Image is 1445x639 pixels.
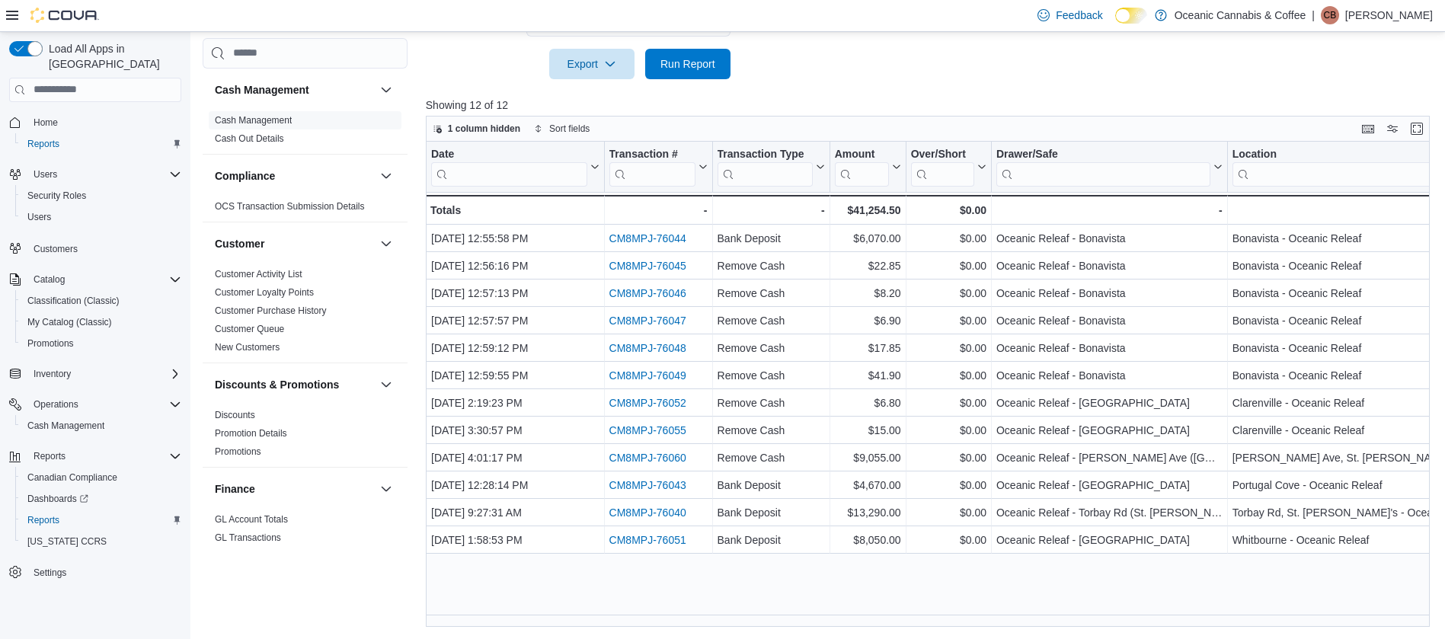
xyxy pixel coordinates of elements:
[996,148,1223,187] button: Drawer/Safe
[717,312,824,330] div: Remove Cash
[215,323,284,335] span: Customer Queue
[996,229,1223,248] div: Oceanic Releaf - Bonavista
[27,240,84,258] a: Customers
[215,305,327,317] span: Customer Purchase History
[1115,8,1147,24] input: Dark Mode
[215,532,281,543] a: GL Transactions
[21,417,181,435] span: Cash Management
[215,269,302,280] a: Customer Activity List
[996,476,1223,494] div: Oceanic Releaf - [GEOGRAPHIC_DATA]
[215,82,309,97] h3: Cash Management
[215,409,255,421] span: Discounts
[3,561,187,583] button: Settings
[910,421,986,439] div: $0.00
[717,284,824,302] div: Remove Cash
[215,114,292,126] span: Cash Management
[15,312,187,333] button: My Catalog (Classic)
[834,148,888,162] div: Amount
[910,284,986,302] div: $0.00
[1359,120,1377,138] button: Keyboard shortcuts
[609,452,686,464] a: CM8MPJ-76060
[377,480,395,498] button: Finance
[21,468,123,487] a: Canadian Compliance
[15,510,187,531] button: Reports
[431,284,599,302] div: [DATE] 12:57:13 PM
[1175,6,1306,24] p: Oceanic Cannabis & Coffee
[27,471,117,484] span: Canadian Compliance
[215,428,287,439] a: Promotion Details
[910,366,986,385] div: $0.00
[21,532,181,551] span: Washington CCRS
[27,535,107,548] span: [US_STATE] CCRS
[215,481,374,497] button: Finance
[834,531,900,549] div: $8,050.00
[215,377,374,392] button: Discounts & Promotions
[34,273,65,286] span: Catalog
[377,167,395,185] button: Compliance
[3,269,187,290] button: Catalog
[448,123,520,135] span: 1 column hidden
[427,120,526,138] button: 1 column hidden
[834,366,900,385] div: $41.90
[21,135,66,153] a: Reports
[910,339,986,357] div: $0.00
[3,111,187,133] button: Home
[609,201,707,219] div: -
[996,449,1223,467] div: Oceanic Releaf - [PERSON_NAME] Ave ([GEOGRAPHIC_DATA][PERSON_NAME])
[717,503,824,522] div: Bank Deposit
[34,567,66,579] span: Settings
[431,394,599,412] div: [DATE] 2:19:23 PM
[996,284,1223,302] div: Oceanic Releaf - Bonavista
[549,49,635,79] button: Export
[717,229,824,248] div: Bank Deposit
[834,229,900,248] div: $6,070.00
[34,398,78,411] span: Operations
[215,481,255,497] h3: Finance
[34,117,58,129] span: Home
[549,123,590,135] span: Sort fields
[996,312,1223,330] div: Oceanic Releaf - Bonavista
[834,312,900,330] div: $6.90
[431,257,599,275] div: [DATE] 12:56:16 PM
[1312,6,1315,24] p: |
[1321,6,1339,24] div: Cristine Bartolome
[215,427,287,439] span: Promotion Details
[34,368,71,380] span: Inventory
[910,148,973,187] div: Over/Short
[996,503,1223,522] div: Oceanic Releaf - Torbay Rd (St. [PERSON_NAME]'s)
[609,479,686,491] a: CM8MPJ-76043
[21,417,110,435] a: Cash Management
[431,229,599,248] div: [DATE] 12:55:58 PM
[15,333,187,354] button: Promotions
[609,506,686,519] a: CM8MPJ-76040
[431,366,599,385] div: [DATE] 12:59:55 PM
[431,476,599,494] div: [DATE] 12:28:14 PM
[910,257,986,275] div: $0.00
[34,450,66,462] span: Reports
[215,305,327,316] a: Customer Purchase History
[717,449,824,467] div: Remove Cash
[203,265,408,363] div: Customer
[910,394,986,412] div: $0.00
[21,135,181,153] span: Reports
[834,284,900,302] div: $8.20
[215,513,288,526] span: GL Account Totals
[717,394,824,412] div: Remove Cash
[717,148,824,187] button: Transaction Type
[27,365,181,383] span: Inventory
[215,287,314,298] a: Customer Loyalty Points
[3,164,187,185] button: Users
[215,446,261,457] a: Promotions
[27,190,86,202] span: Security Roles
[431,503,599,522] div: [DATE] 9:27:31 AM
[426,97,1440,113] p: Showing 12 of 12
[609,369,686,382] a: CM8MPJ-76049
[27,514,59,526] span: Reports
[609,148,695,162] div: Transaction #
[27,238,181,257] span: Customers
[27,447,181,465] span: Reports
[215,115,292,126] a: Cash Management
[27,395,85,414] button: Operations
[21,468,181,487] span: Canadian Compliance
